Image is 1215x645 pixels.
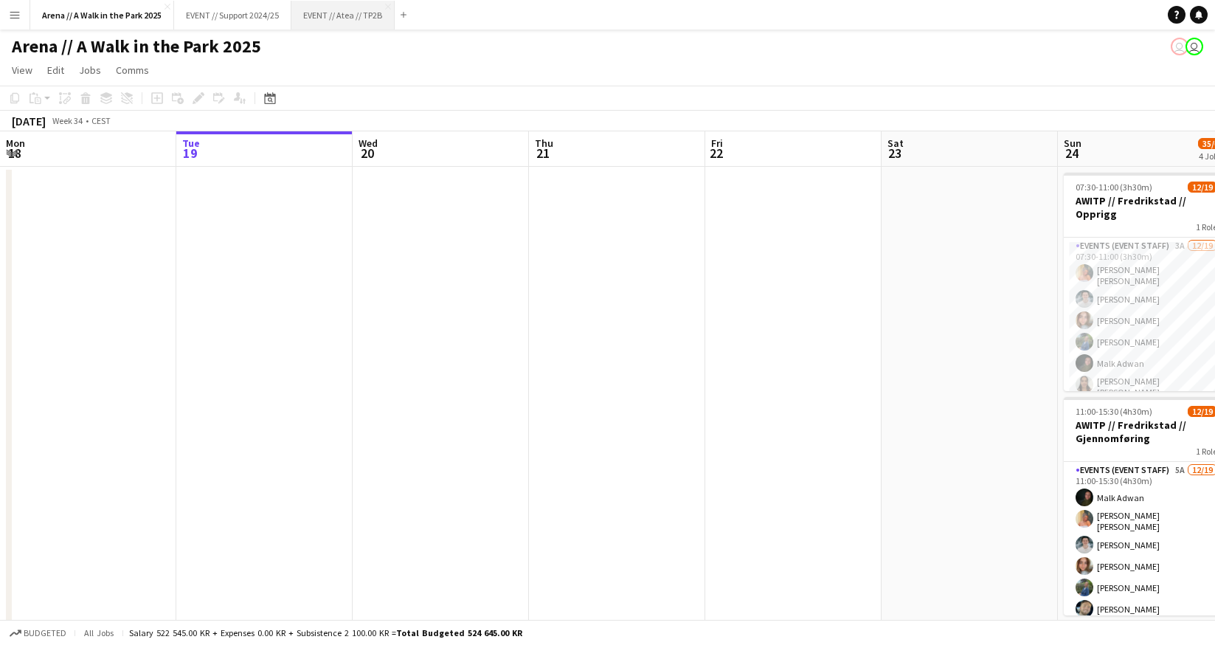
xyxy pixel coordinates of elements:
span: Total Budgeted 524 645.00 KR [396,627,522,638]
span: Tue [182,137,200,150]
span: Budgeted [24,628,66,638]
span: 07:30-11:00 (3h30m) [1076,182,1152,193]
span: 23 [885,145,904,162]
app-user-avatar: Viktoria Svenskerud [1171,38,1188,55]
span: 11:00-15:30 (4h30m) [1076,406,1152,417]
span: 22 [709,145,723,162]
span: Thu [535,137,553,150]
span: Mon [6,137,25,150]
a: Edit [41,61,70,80]
span: View [12,63,32,77]
button: EVENT // Atea // TP2B [291,1,395,30]
div: CEST [91,115,111,126]
app-user-avatar: Jenny Marie Ragnhild Andersen [1185,38,1203,55]
button: EVENT // Support 2024/25 [174,1,291,30]
a: Comms [110,61,155,80]
span: Sun [1064,137,1081,150]
button: Budgeted [7,625,69,641]
span: Fri [711,137,723,150]
div: Salary 522 545.00 KR + Expenses 0.00 KR + Subsistence 2 100.00 KR = [129,627,522,638]
span: 18 [4,145,25,162]
div: [DATE] [12,114,46,128]
a: View [6,61,38,80]
span: 21 [533,145,553,162]
span: Sat [887,137,904,150]
span: Week 34 [49,115,86,126]
span: Jobs [79,63,101,77]
span: Wed [359,137,378,150]
h1: Arena // A Walk in the Park 2025 [12,35,261,58]
span: 20 [356,145,378,162]
span: Edit [47,63,64,77]
span: 24 [1062,145,1081,162]
span: 19 [180,145,200,162]
span: All jobs [81,627,117,638]
button: Arena // A Walk in the Park 2025 [30,1,174,30]
span: Comms [116,63,149,77]
a: Jobs [73,61,107,80]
